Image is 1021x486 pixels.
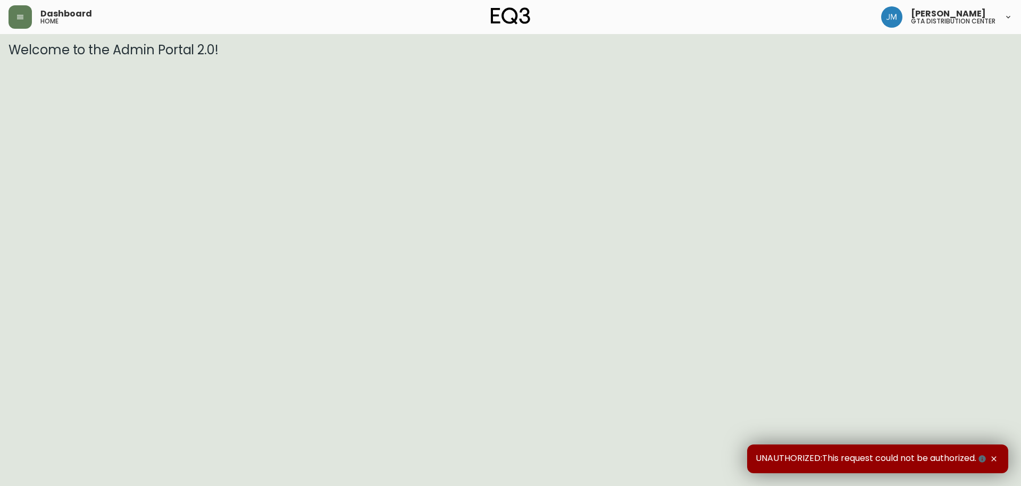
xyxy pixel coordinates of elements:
[911,18,995,24] h5: gta distribution center
[756,453,988,465] span: UNAUTHORIZED:This request could not be authorized.
[911,10,986,18] span: [PERSON_NAME]
[491,7,530,24] img: logo
[9,43,1012,57] h3: Welcome to the Admin Portal 2.0!
[881,6,902,28] img: 2cdbd3c8c9ccc0274d5e3008010c224e
[40,18,58,24] h5: home
[40,10,92,18] span: Dashboard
